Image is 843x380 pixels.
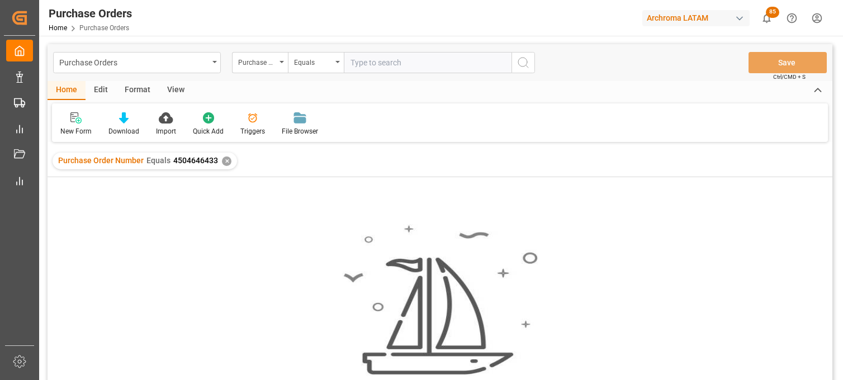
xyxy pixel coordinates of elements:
[60,126,92,136] div: New Form
[642,10,750,26] div: Archroma LATAM
[232,52,288,73] button: open menu
[222,156,231,166] div: ✕
[53,52,221,73] button: open menu
[49,5,132,22] div: Purchase Orders
[749,52,827,73] button: Save
[344,52,512,73] input: Type to search
[116,81,159,100] div: Format
[146,156,171,165] span: Equals
[156,126,176,136] div: Import
[288,52,344,73] button: open menu
[108,126,139,136] div: Download
[238,55,276,68] div: Purchase Order Number
[86,81,116,100] div: Edit
[193,126,224,136] div: Quick Add
[48,81,86,100] div: Home
[159,81,193,100] div: View
[58,156,144,165] span: Purchase Order Number
[512,52,535,73] button: search button
[642,7,754,28] button: Archroma LATAM
[779,6,804,31] button: Help Center
[282,126,318,136] div: File Browser
[342,224,538,376] img: smooth_sailing.jpeg
[766,7,779,18] span: 85
[240,126,265,136] div: Triggers
[49,24,67,32] a: Home
[173,156,218,165] span: 4504646433
[59,55,209,69] div: Purchase Orders
[754,6,779,31] button: show 85 new notifications
[773,73,806,81] span: Ctrl/CMD + S
[294,55,332,68] div: Equals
